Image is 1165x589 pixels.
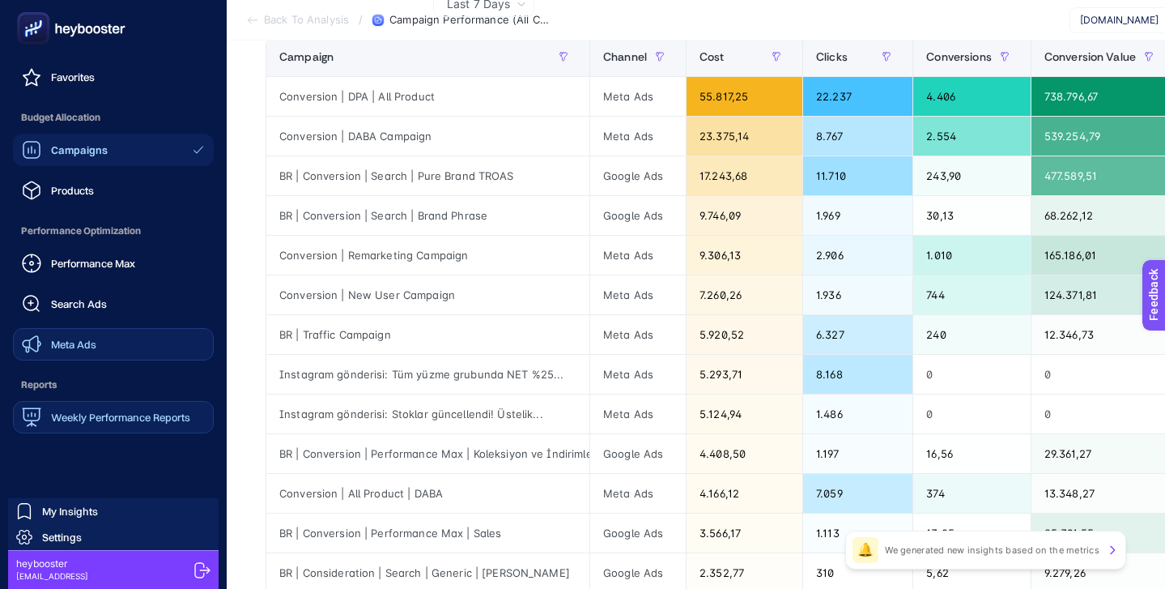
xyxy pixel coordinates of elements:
div: Instagram gönderisi: Stoklar güncellendi! Üstelik... [266,395,589,433]
span: Products [51,184,94,197]
div: Conversion | DPA | All Product [266,77,589,116]
div: Meta Ads [590,275,686,314]
span: Weekly Performance Reports [51,411,190,424]
span: Cost [699,50,725,63]
a: Favorites [13,61,214,93]
div: Conversion | DABA Campaign [266,117,589,156]
div: Meta Ads [590,236,686,275]
span: Channel [603,50,647,63]
div: 2.554 [913,117,1031,156]
span: Meta Ads [51,338,96,351]
div: 1.969 [803,196,912,235]
div: 6.327 [803,315,912,354]
div: 1.486 [803,395,912,433]
div: 9.306,13 [687,236,802,275]
span: Conversion Value [1044,50,1136,63]
span: Settings [42,531,82,544]
div: 3.566,17 [687,514,802,553]
div: 0 [913,395,1031,433]
div: 8.168 [803,355,912,394]
div: 30,13 [913,196,1031,235]
a: Meta Ads [13,328,214,361]
span: Reports [13,369,214,401]
span: Clicks [816,50,848,63]
a: Performance Max [13,247,214,280]
div: 8.767 [803,117,912,156]
div: 🔔 [852,537,878,563]
a: Search Ads [13,288,214,320]
a: Products [13,174,214,207]
div: Conversion | All Product | DABA [266,474,589,513]
div: 17.243,68 [687,156,802,195]
span: Budget Allocation [13,101,214,134]
div: 243,90 [913,156,1031,195]
span: Feedback [10,5,62,18]
div: 2.906 [803,236,912,275]
span: My Insights [42,505,98,518]
div: BR | Conversion | Search | Brand Phrase [266,196,589,235]
div: Meta Ads [590,117,686,156]
span: Campaign [279,50,334,63]
div: 22.237 [803,77,912,116]
div: 23.375,14 [687,117,802,156]
div: 9.746,09 [687,196,802,235]
div: BR | Conversion | Search | Pure Brand TROAS [266,156,589,195]
div: Google Ads [590,196,686,235]
p: We generated new insights based on the metrics [885,544,1099,557]
div: BR | Conversion | Performance Max | Sales [266,514,589,553]
a: My Insights [8,498,219,524]
a: Weekly Performance Reports [13,401,214,433]
div: 240 [913,315,1031,354]
div: BR | Traffic Campaign [266,315,589,354]
div: 1.197 [803,434,912,473]
div: Meta Ads [590,395,686,433]
a: Settings [8,524,219,550]
div: Conversion | New User Campaign [266,275,589,314]
div: 7.059 [803,474,912,513]
div: 1.936 [803,275,912,314]
div: 4.166,12 [687,474,802,513]
div: 374 [913,474,1031,513]
div: Google Ads [590,156,686,195]
span: heybooster [16,557,88,570]
span: Campaign Performance (All Channel) [389,14,551,27]
div: Conversion | Remarketing Campaign [266,236,589,275]
span: Favorites [51,70,95,83]
div: 4.406 [913,77,1031,116]
div: 55.817,25 [687,77,802,116]
div: 5.293,71 [687,355,802,394]
span: Performance Optimization [13,215,214,247]
div: Meta Ads [590,77,686,116]
span: Performance Max [51,257,135,270]
div: 16,56 [913,434,1031,473]
div: 1.010 [913,236,1031,275]
div: Meta Ads [590,474,686,513]
div: 0 [913,355,1031,394]
span: [EMAIL_ADDRESS] [16,570,88,583]
div: Google Ads [590,514,686,553]
div: Meta Ads [590,355,686,394]
div: 5.124,94 [687,395,802,433]
div: 11.710 [803,156,912,195]
div: 744 [913,275,1031,314]
div: Meta Ads [590,315,686,354]
div: 13,05 [913,514,1031,553]
span: / [359,13,363,26]
span: Back To Analysis [264,14,349,27]
div: Google Ads [590,434,686,473]
span: Conversions [926,50,992,63]
div: 1.113 [803,514,912,553]
div: Instagram gönderisi: Tüm yüzme grubunda NET %25... [266,355,589,394]
span: Search Ads [51,297,107,310]
a: Campaigns [13,134,214,166]
div: 7.260,26 [687,275,802,314]
div: BR | Conversion | Performance Max | Koleksiyon ve İndirimler [266,434,589,473]
div: 4.408,50 [687,434,802,473]
span: Campaigns [51,143,108,156]
div: 5.920,52 [687,315,802,354]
